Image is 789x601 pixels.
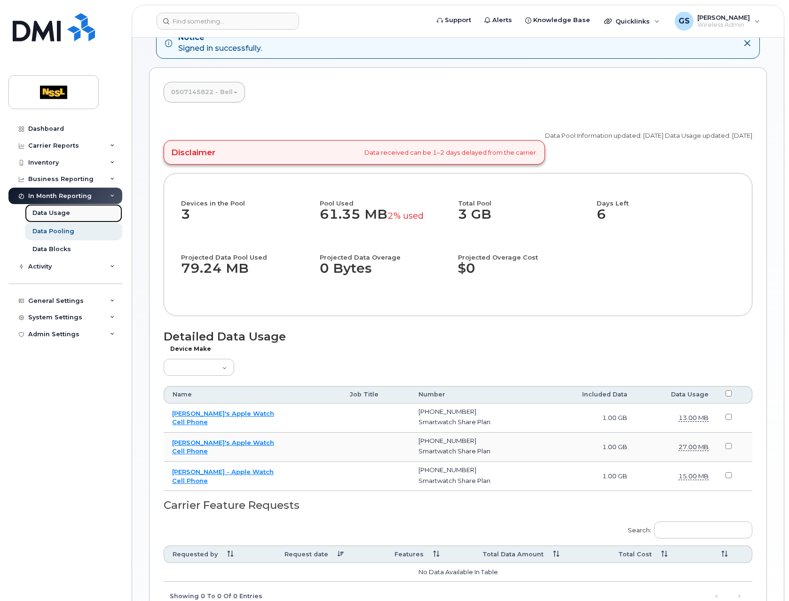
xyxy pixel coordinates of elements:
[533,16,590,25] span: Knowledge Base
[418,418,535,427] div: Smartwatch Share Plan
[341,386,410,403] th: Job Title
[545,131,752,140] p: Data Pool Information updated: [DATE] Data Usage updated: [DATE]
[164,499,752,511] h3: Carrier Feature Requests
[668,12,766,31] div: Greg Stevenson
[178,32,262,54] div: Signed in successfully.
[474,546,609,563] th: Total Data Amount: activate to sort column ascending
[320,207,450,231] dd: 61.35 MB
[164,546,276,563] th: Requested by: activate to sort column ascending
[320,245,450,261] h4: Projected Data Overage
[703,546,752,563] th: : activate to sort column ascending
[320,190,450,206] h4: Pool Used
[679,443,709,451] dfn: Domestic Data: humanSize(row.domesticData)
[478,11,519,30] a: Alerts
[164,563,752,582] td: No data available in table
[679,472,709,480] dfn: Domestic Data: humanSize(row.domesticData)
[164,386,341,403] th: Name
[387,210,424,221] small: 2% used
[679,16,690,27] span: GS
[172,418,208,426] a: Cell Phone
[171,148,215,157] h4: Disclaimer
[543,433,635,462] td: 1.00 GB
[164,140,545,165] div: Data received can be 1–2 days delayed from the carrier.
[697,21,750,29] span: Wireless Admin
[172,477,208,484] a: Cell Phone
[597,207,735,231] dd: 6
[410,386,543,403] th: Number
[164,330,752,343] h1: Detailed Data Usage
[172,468,274,475] a: [PERSON_NAME] - Apple Watch
[164,82,245,103] a: 0507145822 - Bell
[458,190,588,206] h4: Total Pool
[519,11,597,30] a: Knowledge Base
[654,522,752,538] input: Search:
[169,346,212,352] label: Device Make
[157,13,299,30] input: Find something...
[543,462,635,491] td: 1.00 GB
[610,546,703,563] th: Total Cost: activate to sort column ascending
[458,207,588,231] dd: 3 GB
[320,261,450,285] dd: 0 Bytes
[598,12,666,31] div: Quicklinks
[386,546,474,563] th: Features: activate to sort column ascending
[543,386,635,403] th: Included Data
[636,386,718,403] th: Data Usage
[181,261,311,285] dd: 79.24 MB
[597,190,735,206] h4: Days Left
[172,410,274,417] a: [PERSON_NAME]'s Apple Watch
[679,414,709,422] dfn: Domestic Data: humanSize(row.domesticData)
[178,32,262,43] strong: Notice
[418,436,535,445] div: [PHONE_NUMBER]
[276,546,386,563] th: Request date: activate to sort column ascending
[418,476,535,485] div: Smartwatch Share Plan
[172,447,208,455] a: Cell Phone
[181,190,320,206] h4: Devices in the Pool
[445,16,471,25] span: Support
[172,439,274,446] a: [PERSON_NAME]'s Apple Watch
[458,261,597,285] dd: $0
[418,466,535,474] div: [PHONE_NUMBER]
[418,447,535,456] div: Smartwatch Share Plan
[697,14,750,21] span: [PERSON_NAME]
[430,11,478,30] a: Support
[458,245,597,261] h4: Projected Overage Cost
[543,403,635,433] td: 1.00 GB
[622,515,752,542] label: Search:
[615,17,650,25] span: Quicklinks
[181,245,311,261] h4: Projected Data Pool Used
[418,407,535,416] div: [PHONE_NUMBER]
[492,16,512,25] span: Alerts
[181,207,320,231] dd: 3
